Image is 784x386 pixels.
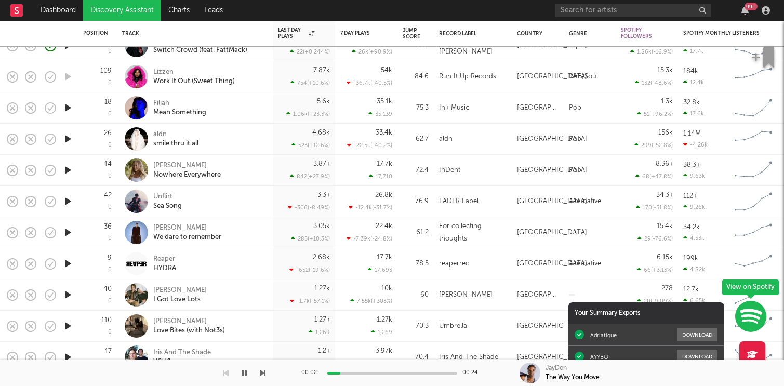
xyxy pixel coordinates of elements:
div: Position [83,30,108,36]
div: -22.5k ( -40.2 % ) [347,142,392,149]
div: [GEOGRAPHIC_DATA] [517,351,587,364]
div: 72.4 [403,164,429,177]
div: Lizzen [153,68,235,77]
div: Record Label [439,31,501,37]
div: 3.97k [376,348,392,354]
div: 35.1k [377,98,392,105]
div: [PERSON_NAME] [153,161,221,170]
div: 0 [108,329,112,335]
div: 170 ( -51.8 % ) [636,204,673,211]
div: 754 ( +10.6 % ) [290,79,330,86]
div: HYDRA [153,264,176,273]
div: 1,269 [371,329,392,336]
div: [GEOGRAPHIC_DATA] [517,320,587,332]
div: 0 [108,236,112,242]
button: Download [677,328,717,341]
div: 17.7k [377,161,392,167]
div: Alternative [569,195,601,208]
div: 76.9 [403,195,429,208]
div: Sea Song [153,202,182,211]
div: 10k [381,285,392,292]
div: 14 [104,161,112,168]
div: Ink Music [439,102,469,114]
a: FiliahMean Something [153,99,206,117]
div: [GEOGRAPHIC_DATA] [517,133,587,145]
div: 0 [108,205,112,210]
div: 4.82k [683,266,705,273]
div: 4.53k [683,235,705,242]
div: -1.7k ( -57.1 % ) [290,298,330,304]
div: 109 [100,68,112,74]
div: Jump Score [403,28,420,40]
div: 17.6k [683,110,704,117]
div: 0 [108,80,112,86]
div: Switch Crowd (feat. FattMack) [153,46,247,55]
div: smile thru it all [153,139,198,149]
div: Pop [569,102,581,114]
div: -7.39k ( -24.8 % ) [347,235,392,242]
div: 0 [108,111,112,117]
div: 842 ( +27.9 % ) [290,173,330,180]
div: 3.3k [317,192,330,198]
div: Iris And The Shade [153,348,211,357]
div: 34.3k [656,192,673,198]
div: [GEOGRAPHIC_DATA] [517,164,587,177]
div: 5.6k [317,98,330,105]
div: 32.8k [683,99,700,106]
a: [PERSON_NAME]I Got Love Lots [153,286,207,304]
div: Filiah [153,99,206,108]
div: 6.65k [683,297,705,304]
a: ReaperHYDRA [153,255,176,273]
div: 34.2k [683,224,700,231]
div: We dare to remember [153,233,221,242]
div: 112k [683,193,697,199]
div: 0 [108,49,112,55]
div: Country [517,31,553,37]
div: Love Bites (with Not3s) [153,326,225,336]
div: 1.06k ( +23.3 % ) [286,111,330,117]
div: Spotify Followers [621,27,657,39]
div: 0 [108,267,112,273]
div: 42 [104,192,112,199]
div: [PERSON_NAME] [153,223,221,233]
div: 1.2k [318,348,330,354]
div: -4.26k [683,141,708,148]
a: [PERSON_NAME]Nowhere Everywhere [153,161,221,180]
div: 132 ( -48.6 % ) [635,79,673,86]
div: 36 [104,223,112,230]
div: 26k ( +90.9 % ) [352,48,392,55]
button: 99+ [741,6,749,15]
div: [GEOGRAPHIC_DATA] [517,258,587,270]
div: 66 ( +3.13 % ) [637,267,673,273]
div: Unflirt [153,192,182,202]
div: 3.05k [313,223,330,230]
div: 9.26k [683,204,705,210]
div: 1.86k ( -16.9 % ) [630,48,673,55]
div: 1.27k [314,316,330,323]
svg: Chart title [730,126,777,152]
a: aldnsmile thru it all [153,130,198,149]
div: 00:24 [462,367,483,379]
div: 40 [103,286,112,292]
svg: Chart title [730,220,777,246]
div: 17 [105,348,112,355]
div: 0 [108,174,112,179]
div: Spotify Monthly Listeners [683,30,761,36]
div: Mean Something [153,108,206,117]
div: 6.15k [657,254,673,261]
div: [GEOGRAPHIC_DATA] [517,71,587,83]
div: AYYBO [590,353,608,361]
div: aldn [439,133,453,145]
div: [GEOGRAPHIC_DATA] [517,289,559,301]
div: [PERSON_NAME] [439,289,493,301]
svg: Chart title [730,95,777,121]
svg: Chart title [730,157,777,183]
div: 12.4k [683,79,704,86]
div: 110 [101,317,112,324]
div: 1.27k [377,316,392,323]
div: 278 [661,285,673,292]
div: 15.4k [657,223,673,230]
div: 1.27k [314,285,330,292]
div: 60 [403,289,429,301]
div: 26 [104,130,112,137]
